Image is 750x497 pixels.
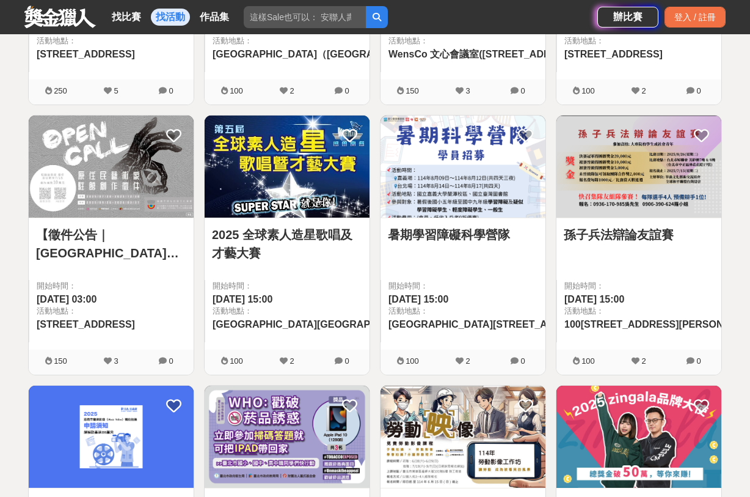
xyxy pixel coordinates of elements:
[388,226,538,244] a: 暑期學習障礙科學營隊
[230,86,243,95] span: 100
[556,386,721,488] img: Cover Image
[344,356,349,366] span: 0
[406,356,419,366] span: 100
[597,7,658,28] a: 辦比賽
[213,305,461,317] span: 活動地點：
[388,319,591,329] span: [GEOGRAPHIC_DATA][STREET_ADDRESS]
[344,86,349,95] span: 0
[37,49,135,59] span: [STREET_ADDRESS]
[289,356,294,366] span: 2
[213,319,461,329] span: [GEOGRAPHIC_DATA][GEOGRAPHIC_DATA]高雄花蓮
[564,280,714,292] span: 開始時間：
[37,294,96,304] span: [DATE] 03:00
[213,280,362,292] span: 開始時間：
[380,116,545,218] img: Cover Image
[664,7,726,28] div: 登入 / 註冊
[195,9,234,26] a: 作品集
[37,280,186,292] span: 開始時間：
[212,226,362,262] a: 2025 全球素人造星歌唱及才藝大賽
[37,319,135,329] span: [STREET_ADDRESS]
[406,86,419,95] span: 150
[388,294,448,304] span: [DATE] 15:00
[169,86,173,95] span: 0
[114,356,118,366] span: 3
[465,86,470,95] span: 3
[29,116,194,218] img: Cover Image
[213,35,679,47] span: 活動地點：
[114,86,118,95] span: 5
[107,9,146,26] a: 找比賽
[289,86,294,95] span: 2
[564,226,714,244] a: 孫子兵法辯論友誼賽
[520,356,525,366] span: 0
[205,386,370,488] img: Cover Image
[581,86,595,95] span: 100
[388,280,538,292] span: 開始時間：
[520,86,525,95] span: 0
[230,356,243,366] span: 100
[54,86,67,95] span: 250
[641,86,646,95] span: 2
[169,356,173,366] span: 0
[37,35,186,47] span: 活動地點：
[244,6,366,28] input: 這樣Sale也可以： 安聯人壽創意銷售法募集
[37,305,186,317] span: 活動地點：
[36,226,186,262] a: 【徵件公告｜[GEOGRAPHIC_DATA]住民族文化會館 114 年度藝術家駐館計畫】
[388,305,591,317] span: 活動地點：
[388,35,658,47] span: 活動地點：
[380,386,545,488] img: Cover Image
[213,294,272,304] span: [DATE] 15:00
[564,35,714,47] span: 活動地點：
[564,49,663,59] span: [STREET_ADDRESS]
[29,386,194,488] img: Cover Image
[556,116,721,218] img: Cover Image
[641,356,646,366] span: 2
[581,356,595,366] span: 100
[205,116,370,218] img: Cover Image
[388,49,658,59] span: WensCo 文心會議室([STREET_ADDRESS]、3樓、4樓、5樓)
[213,49,679,59] span: [GEOGRAPHIC_DATA]（[GEOGRAPHIC_DATA]挖[GEOGRAPHIC_DATA]，[GEOGRAPHIC_DATA]旁）
[151,9,190,26] a: 找活動
[54,356,67,366] span: 150
[465,356,470,366] span: 2
[696,356,701,366] span: 0
[696,86,701,95] span: 0
[564,294,624,304] span: [DATE] 15:00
